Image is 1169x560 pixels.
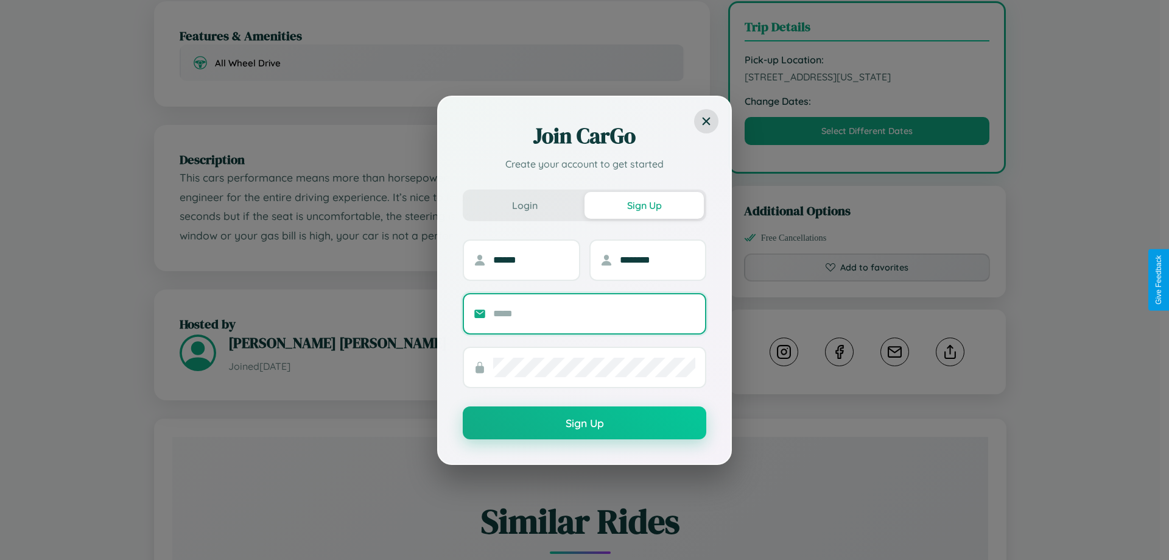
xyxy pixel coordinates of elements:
[465,192,584,219] button: Login
[463,406,706,439] button: Sign Up
[1154,255,1163,305] div: Give Feedback
[584,192,704,219] button: Sign Up
[463,121,706,151] h2: Join CarGo
[463,157,706,171] p: Create your account to get started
